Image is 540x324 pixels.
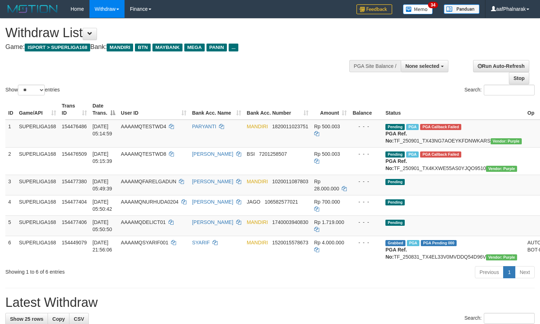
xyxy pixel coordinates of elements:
[420,151,461,158] span: PGA Error
[385,124,405,130] span: Pending
[247,199,261,205] span: JAGO
[192,124,217,129] a: PARYANTI
[349,60,401,72] div: PGA Site Balance /
[464,85,535,95] label: Search:
[352,123,380,130] div: - - -
[484,85,535,95] input: Search:
[272,124,308,129] span: Copy 1820011023751 to clipboard
[192,219,233,225] a: [PERSON_NAME]
[5,26,353,40] h1: Withdraw List
[93,151,112,164] span: [DATE] 05:15:39
[16,236,59,263] td: SUPERLIGA168
[405,63,439,69] span: None selected
[314,179,339,191] span: Rp 28.000.000
[135,44,151,51] span: BTN
[93,219,112,232] span: [DATE] 05:50:50
[5,195,16,215] td: 4
[189,99,244,120] th: Bank Acc. Name: activate to sort column ascending
[5,44,353,51] h4: Game: Bank:
[352,198,380,205] div: - - -
[206,44,227,51] span: PANIN
[272,179,308,184] span: Copy 1020011087803 to clipboard
[62,199,87,205] span: 154477404
[383,99,525,120] th: Status
[62,179,87,184] span: 154477380
[5,4,60,14] img: MOTION_logo.png
[473,60,529,72] a: Run Auto-Refresh
[352,219,380,226] div: - - -
[5,147,16,175] td: 2
[192,199,233,205] a: [PERSON_NAME]
[121,240,169,245] span: AAAAMQSYARIF001
[229,44,238,51] span: ...
[90,99,118,120] th: Date Trans.: activate to sort column descending
[383,120,525,148] td: TF_250901_TX43NG7AOEYKFDNWKARS
[475,266,503,278] a: Previous
[352,239,380,246] div: - - -
[383,147,525,175] td: TF_250901_TX4KXWE55AS0YJQO9510
[16,175,59,195] td: SUPERLIGA168
[5,295,535,310] h1: Latest Withdraw
[503,266,515,278] a: 1
[62,240,87,245] span: 154449079
[383,236,525,263] td: TF_250831_TX4EL33V0MVDDQ54D96V
[247,219,268,225] span: MANDIRI
[192,240,210,245] a: SYARIF
[385,151,405,158] span: Pending
[247,179,268,184] span: MANDIRI
[121,151,166,157] span: AAAAMQTESTWD8
[491,138,522,144] span: Vendor URL: https://trx4.1velocity.biz
[464,313,535,324] label: Search:
[247,124,268,129] span: MANDIRI
[184,44,205,51] span: MEGA
[62,151,87,157] span: 154476509
[259,151,287,157] span: Copy 7201258507 to clipboard
[428,2,438,8] span: 34
[16,147,59,175] td: SUPERLIGA168
[62,124,87,129] span: 154476486
[52,316,65,322] span: Copy
[5,175,16,195] td: 3
[5,85,60,95] label: Show entries
[121,199,179,205] span: AAAAMQNURHUDA0204
[407,240,419,246] span: Marked by aafchoeunmanni
[121,124,166,129] span: AAAAMQTESTWD4
[25,44,90,51] span: ISPORT > SUPERLIGA168
[5,99,16,120] th: ID
[314,199,340,205] span: Rp 700.000
[192,151,233,157] a: [PERSON_NAME]
[486,254,517,260] span: Vendor URL: https://trx4.1velocity.biz
[16,215,59,236] td: SUPERLIGA168
[16,120,59,148] td: SUPERLIGA168
[5,215,16,236] td: 5
[18,85,45,95] select: Showentries
[385,131,407,144] b: PGA Ref. No:
[192,179,233,184] a: [PERSON_NAME]
[93,240,112,253] span: [DATE] 21:56:06
[385,199,405,205] span: Pending
[152,44,183,51] span: MAYBANK
[10,316,43,322] span: Show 25 rows
[444,4,480,14] img: panduan.png
[118,99,189,120] th: User ID: activate to sort column ascending
[311,99,350,120] th: Amount: activate to sort column ascending
[74,316,84,322] span: CSV
[5,236,16,263] td: 6
[121,219,166,225] span: AAAAMQDELICT01
[385,247,407,260] b: PGA Ref. No:
[356,4,392,14] img: Feedback.jpg
[16,195,59,215] td: SUPERLIGA168
[401,60,448,72] button: None selected
[264,199,298,205] span: Copy 106582577021 to clipboard
[247,240,268,245] span: MANDIRI
[385,158,407,171] b: PGA Ref. No:
[62,219,87,225] span: 154477406
[509,72,529,84] a: Stop
[486,166,517,172] span: Vendor URL: https://trx4.1velocity.biz
[314,151,340,157] span: Rp 500.003
[352,178,380,185] div: - - -
[385,220,405,226] span: Pending
[59,99,90,120] th: Trans ID: activate to sort column ascending
[272,219,308,225] span: Copy 1740003940830 to clipboard
[93,179,112,191] span: [DATE] 05:49:39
